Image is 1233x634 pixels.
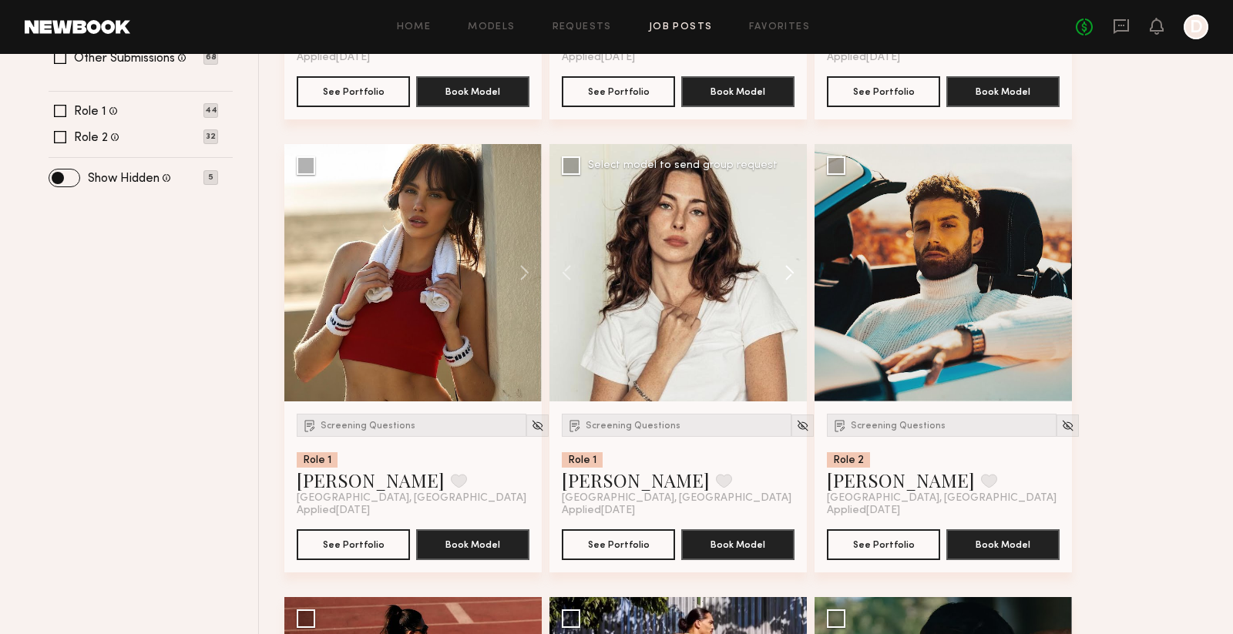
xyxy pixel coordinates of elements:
img: Submission Icon [567,418,583,433]
div: Applied [DATE] [297,505,529,517]
img: Unhide Model [796,419,809,432]
img: Submission Icon [302,418,317,433]
button: Book Model [946,529,1060,560]
button: See Portfolio [827,529,940,560]
a: Favorites [749,22,810,32]
span: Screening Questions [321,421,415,431]
button: See Portfolio [297,76,410,107]
div: Applied [DATE] [297,52,529,64]
span: Screening Questions [586,421,680,431]
a: Book Model [416,537,529,550]
label: Role 2 [74,132,108,144]
p: 68 [203,50,218,65]
img: Unhide Model [1061,419,1074,432]
div: Select model to send group request [588,160,778,171]
a: Requests [553,22,612,32]
a: Book Model [681,84,795,97]
p: 44 [203,103,218,118]
span: [GEOGRAPHIC_DATA], [GEOGRAPHIC_DATA] [297,492,526,505]
span: Screening Questions [851,421,946,431]
button: Book Model [681,76,795,107]
img: Submission Icon [832,418,848,433]
button: See Portfolio [562,76,675,107]
label: Show Hidden [88,173,160,185]
span: [GEOGRAPHIC_DATA], [GEOGRAPHIC_DATA] [562,492,791,505]
button: See Portfolio [827,76,940,107]
a: Book Model [946,537,1060,550]
div: Role 2 [827,452,870,468]
p: 5 [203,170,218,185]
a: Home [397,22,432,32]
a: D [1184,15,1208,39]
div: Applied [DATE] [562,52,795,64]
button: See Portfolio [297,529,410,560]
img: Unhide Model [531,419,544,432]
button: Book Model [946,76,1060,107]
div: Applied [DATE] [827,505,1060,517]
div: Applied [DATE] [562,505,795,517]
div: Applied [DATE] [827,52,1060,64]
a: Models [468,22,515,32]
button: Book Model [681,529,795,560]
a: Book Model [681,537,795,550]
a: [PERSON_NAME] [297,468,445,492]
a: [PERSON_NAME] [562,468,710,492]
button: See Portfolio [562,529,675,560]
label: Other Submissions [74,52,175,65]
button: Book Model [416,529,529,560]
span: [GEOGRAPHIC_DATA], [GEOGRAPHIC_DATA] [827,492,1057,505]
p: 32 [203,129,218,144]
button: Book Model [416,76,529,107]
label: Role 1 [74,106,106,118]
a: Job Posts [649,22,713,32]
a: [PERSON_NAME] [827,468,975,492]
a: Book Model [946,84,1060,97]
div: Role 1 [562,452,603,468]
a: Book Model [416,84,529,97]
div: Role 1 [297,452,338,468]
